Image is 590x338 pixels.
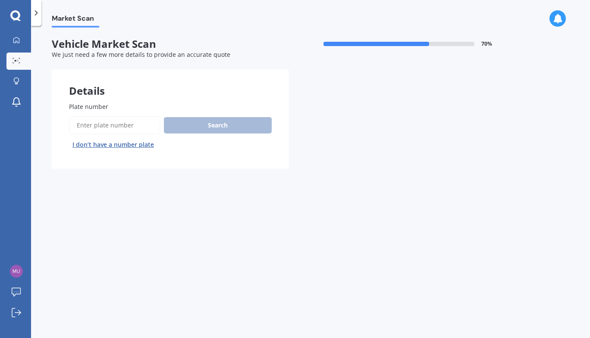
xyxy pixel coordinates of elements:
[69,116,160,134] input: Enter plate number
[69,102,108,111] span: Plate number
[52,14,99,26] span: Market Scan
[52,38,289,50] span: Vehicle Market Scan
[69,138,157,152] button: I don’t have a number plate
[52,50,230,59] span: We just need a few more details to provide an accurate quote
[52,69,289,95] div: Details
[10,265,23,278] img: 66415fdccb31d837759d2c673b2a03a6
[481,41,492,47] span: 70 %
